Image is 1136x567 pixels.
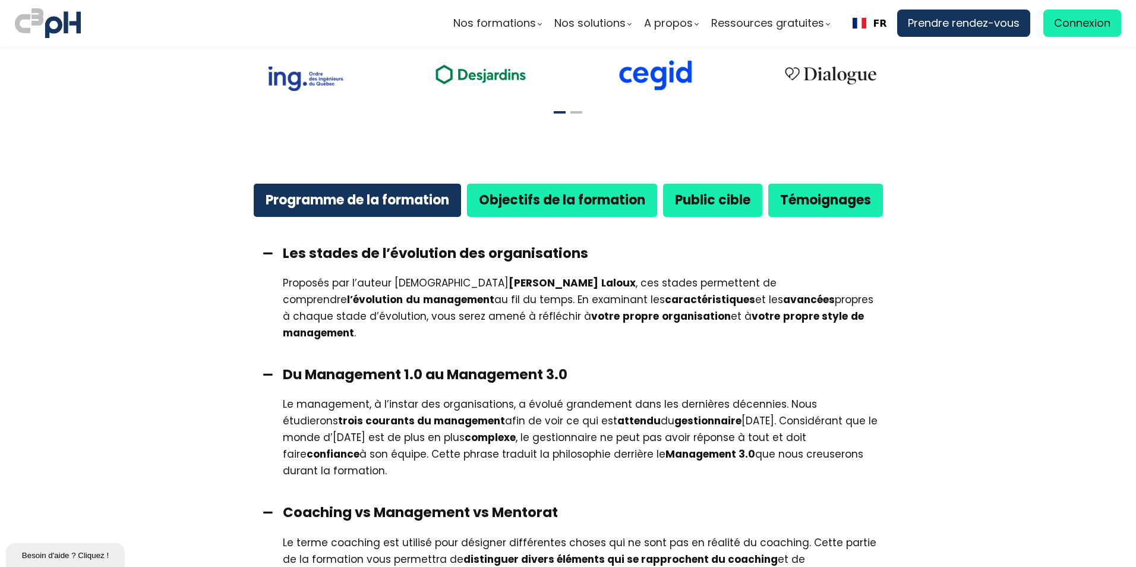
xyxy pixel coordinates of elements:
b: confiance [307,447,359,461]
img: 4cbfeea6ce3138713587aabb8dcf64fe.png [777,59,884,91]
div: Language selected: Français [842,10,897,37]
span: Connexion [1054,14,1110,32]
b: Programme de la formation [266,191,449,209]
b: gestionnaire [674,414,741,428]
img: 73f878ca33ad2a469052bbe3fa4fd140.png [267,67,343,90]
img: Français flag [853,18,866,29]
b: du [406,292,420,307]
img: ea49a208ccc4d6e7deb170dc1c457f3b.png [427,58,534,90]
b: attendu [617,414,661,428]
b: Laloux [601,276,636,290]
b: avancées [783,292,835,307]
a: Prendre rendez-vous [897,10,1030,37]
strong: Objectifs de la formation [479,191,645,209]
iframe: chat widget [6,541,127,567]
b: trois courants du management [338,414,505,428]
b: propre style [783,309,848,323]
b: [PERSON_NAME] [509,276,598,290]
b: organisation [662,309,731,323]
a: FR [853,18,887,29]
h3: Les stades de l’évolution des organisations [283,244,883,263]
span: Prendre rendez-vous [908,14,1020,32]
span: A propos [644,14,693,32]
b: complexe [465,430,516,445]
div: Le management, à l’instar des organisations, a évolué grandement dans les dernières décennies. No... [283,396,883,479]
h3: Du Management 1.0 au Management 3.0 [283,365,883,384]
span: Nos formations [453,14,536,32]
b: Management 3.0 [665,447,755,461]
b: Public cible [675,191,750,209]
b: de [851,309,864,323]
a: Connexion [1043,10,1121,37]
h3: Coaching vs Management vs Mentorat [283,503,883,522]
span: Nos solutions [554,14,626,32]
b: votre [752,309,780,323]
b: management [423,292,494,307]
b: propre [623,309,659,323]
b: l’évolution [347,292,403,307]
b: management [283,326,354,340]
b: caractéristiques [665,292,755,307]
img: logo C3PH [15,6,81,40]
img: cdf238afa6e766054af0b3fe9d0794df.png [617,60,693,91]
div: Proposés par l’auteur [DEMOGRAPHIC_DATA] , ces stades permettent de comprendre au fil du temps. E... [283,275,883,341]
b: votre [591,309,620,323]
b: Témoignages [780,191,871,209]
div: Language Switcher [842,10,897,37]
span: Ressources gratuites [711,14,824,32]
b: distinguer divers éléments qui se rapprochent du coaching [463,552,778,566]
